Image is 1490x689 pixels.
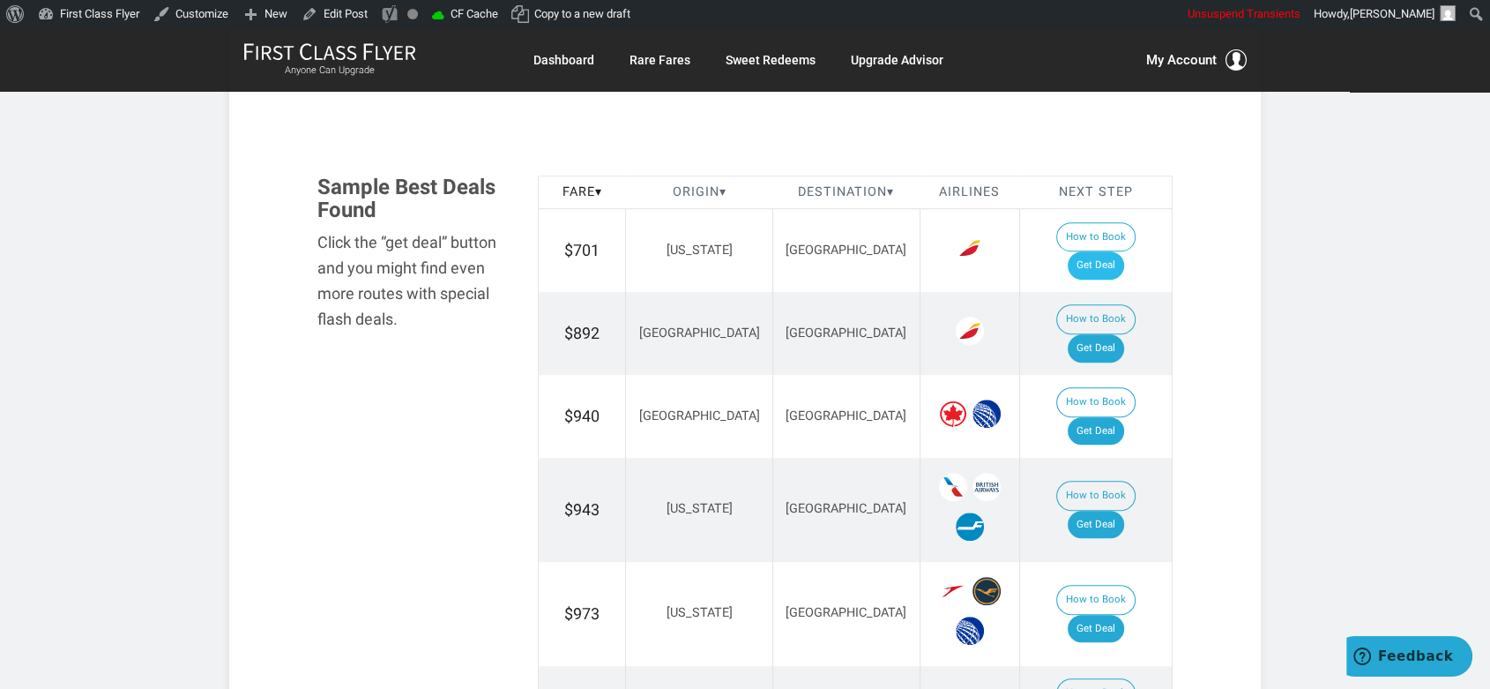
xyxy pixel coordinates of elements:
[626,176,773,209] th: Origin
[1068,511,1124,539] a: Get Deal
[1146,49,1247,71] button: My Account
[1056,585,1136,615] button: How to Book
[972,473,1001,501] span: British Airways
[638,326,759,341] span: [GEOGRAPHIC_DATA]
[726,44,816,76] a: Sweet Redeems
[1146,49,1217,71] span: My Account
[317,230,511,332] div: Click the “get deal” button and you might find even more routes with special flash deals.
[786,501,906,516] span: [GEOGRAPHIC_DATA]
[920,176,1019,209] th: Airlines
[1019,176,1172,209] th: Next Step
[630,44,690,76] a: Rare Fares
[539,176,626,209] th: Fare
[1346,636,1472,680] iframe: Opens a widget where you can find more information
[1068,615,1124,643] a: Get Deal
[243,42,416,61] img: First Class Flyer
[638,408,759,423] span: [GEOGRAPHIC_DATA]
[666,501,732,516] span: [US_STATE]
[564,324,600,342] span: $892
[666,243,732,258] span: [US_STATE]
[243,42,416,78] a: First Class FlyerAnyone Can Upgrade
[939,400,967,428] span: Air Canada
[772,176,920,209] th: Destination
[1068,334,1124,363] a: Get Deal
[956,617,984,645] span: United
[1068,417,1124,446] a: Get Deal
[972,400,1001,428] span: United
[719,184,726,199] span: ▾
[533,44,594,76] a: Dashboard
[851,44,943,76] a: Upgrade Advisor
[564,500,600,519] span: $943
[786,605,906,620] span: [GEOGRAPHIC_DATA]
[956,513,984,541] span: Finnair
[666,605,732,620] span: [US_STATE]
[243,64,416,77] small: Anyone Can Upgrade
[786,326,906,341] span: [GEOGRAPHIC_DATA]
[956,234,984,262] span: Iberia
[564,241,600,259] span: $701
[786,408,906,423] span: [GEOGRAPHIC_DATA]
[972,577,1001,605] span: Lufthansa
[939,577,967,605] span: Austrian Airlines‎
[1350,7,1434,20] span: [PERSON_NAME]
[1068,251,1124,280] a: Get Deal
[887,184,894,199] span: ▾
[1188,7,1300,20] span: Unsuspend Transients
[786,243,906,258] span: [GEOGRAPHIC_DATA]
[1056,222,1136,252] button: How to Book
[564,604,600,623] span: $973
[1056,481,1136,511] button: How to Book
[956,317,984,345] span: Iberia
[564,407,600,425] span: $940
[595,184,602,199] span: ▾
[939,473,967,501] span: American Airlines
[1056,304,1136,334] button: How to Book
[317,176,511,222] h3: Sample Best Deals Found
[1056,387,1136,417] button: How to Book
